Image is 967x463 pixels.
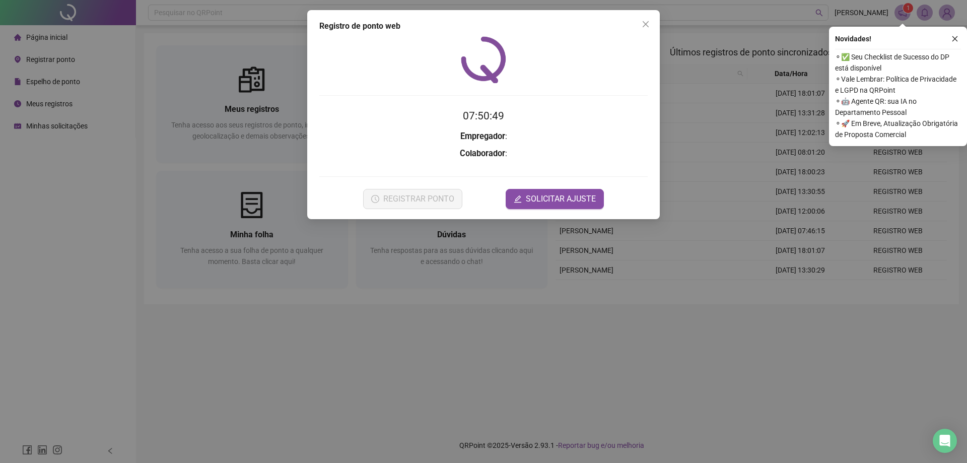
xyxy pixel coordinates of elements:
button: editSOLICITAR AJUSTE [506,189,604,209]
span: close [951,35,958,42]
span: close [642,20,650,28]
span: edit [514,195,522,203]
h3: : [319,147,648,160]
strong: Colaborador [460,149,505,158]
span: ⚬ Vale Lembrar: Política de Privacidade e LGPD na QRPoint [835,74,961,96]
div: Registro de ponto web [319,20,648,32]
strong: Empregador [460,131,505,141]
h3: : [319,130,648,143]
span: ⚬ 🤖 Agente QR: sua IA no Departamento Pessoal [835,96,961,118]
span: ⚬ ✅ Seu Checklist de Sucesso do DP está disponível [835,51,961,74]
span: ⚬ 🚀 Em Breve, Atualização Obrigatória de Proposta Comercial [835,118,961,140]
span: SOLICITAR AJUSTE [526,193,596,205]
img: QRPoint [461,36,506,83]
button: Close [638,16,654,32]
span: Novidades ! [835,33,871,44]
div: Open Intercom Messenger [933,429,957,453]
button: REGISTRAR PONTO [363,189,462,209]
time: 07:50:49 [463,110,504,122]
